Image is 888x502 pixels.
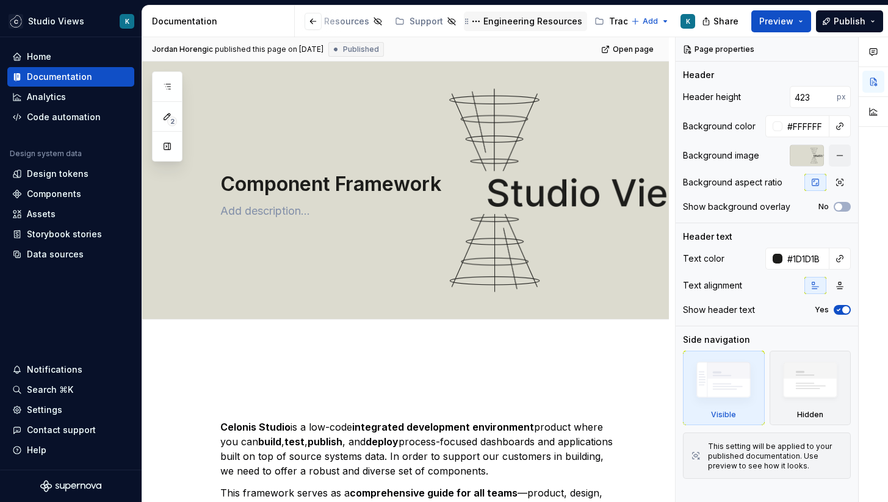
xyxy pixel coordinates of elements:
span: 2 [167,117,177,126]
a: Data sources [7,245,134,264]
div: Resources [324,15,369,27]
a: Documentation [7,67,134,87]
div: K [686,16,690,26]
div: This setting will be applied to your published documentation. Use preview to see how it looks. [708,442,843,471]
div: Storybook stories [27,228,102,240]
div: Hidden [797,410,823,420]
a: Code automation [7,107,134,127]
a: Engineering Resources [464,12,587,31]
strong: publish [308,436,342,448]
div: Tracking [609,15,646,27]
div: Show background overlay [683,201,790,213]
div: Data sources [27,248,84,260]
div: Background image [683,149,759,162]
button: Search ⌘K [7,380,134,400]
button: Help [7,440,134,460]
button: Add [627,13,673,30]
span: Published [343,45,379,54]
a: Home [7,47,134,66]
div: Visible [683,351,765,425]
div: Engineering Resources [483,15,582,27]
div: Hidden [770,351,851,425]
strong: deploy [366,436,399,448]
div: Header text [683,231,732,243]
p: is a low-code product where you can , , , and process-focused dashboards and applications built o... [220,420,620,478]
span: Preview [759,15,793,27]
div: Search ⌘K [27,384,73,396]
a: Analytics [7,87,134,107]
div: Text color [683,253,724,265]
strong: integrated development environment [352,421,534,433]
strong: build [258,436,281,448]
p: px [837,92,846,102]
div: Header height [683,91,741,103]
span: Share [713,15,738,27]
div: Background aspect ratio [683,176,782,188]
label: Yes [815,305,829,315]
input: Auto [790,86,837,108]
span: Add [643,16,658,26]
strong: Celonis Studio [220,421,291,433]
div: Contact support [27,424,96,436]
div: Text alignment [683,279,742,292]
div: Side navigation [683,334,750,346]
div: published this page on [DATE] [215,45,323,54]
div: Design system data [10,149,82,159]
div: Support [410,15,443,27]
div: Help [27,444,46,456]
button: Preview [751,10,811,32]
div: Settings [27,404,62,416]
a: Design tokens [7,164,134,184]
div: K [125,16,129,26]
span: Publish [834,15,865,27]
div: Header [683,69,714,81]
div: Code automation [27,111,101,123]
span: Jordan Horengic [152,45,213,54]
div: Assets [27,208,56,220]
a: Support [390,12,461,31]
div: Show header text [683,304,755,316]
div: Notifications [27,364,82,376]
div: Analytics [27,91,66,103]
a: Open page [597,41,659,58]
a: Components [7,184,134,204]
strong: test [284,436,305,448]
svg: Supernova Logo [40,480,101,492]
strong: comprehensive guide for all teams [350,487,518,499]
div: Documentation [152,15,289,27]
button: Contact support [7,420,134,440]
button: Notifications [7,360,134,379]
div: Home [27,51,51,63]
div: Visible [711,410,736,420]
a: Storybook stories [7,224,134,244]
div: Studio Views [28,15,84,27]
a: Settings [7,400,134,420]
div: Components [27,188,81,200]
a: Resources [305,12,388,31]
span: Open page [613,45,654,54]
button: Share [696,10,746,32]
input: Auto [782,115,829,137]
div: Design tokens [27,168,88,180]
button: Studio ViewsK [2,8,139,34]
a: Assets [7,204,134,224]
div: Documentation [27,71,92,83]
label: No [818,202,829,212]
button: Publish [816,10,883,32]
input: Auto [782,248,829,270]
a: Tracking [590,12,651,31]
div: Background color [683,120,756,132]
textarea: Component Framework [218,170,618,199]
img: f5634f2a-3c0d-4c0b-9dc3-3862a3e014c7.png [9,14,23,29]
